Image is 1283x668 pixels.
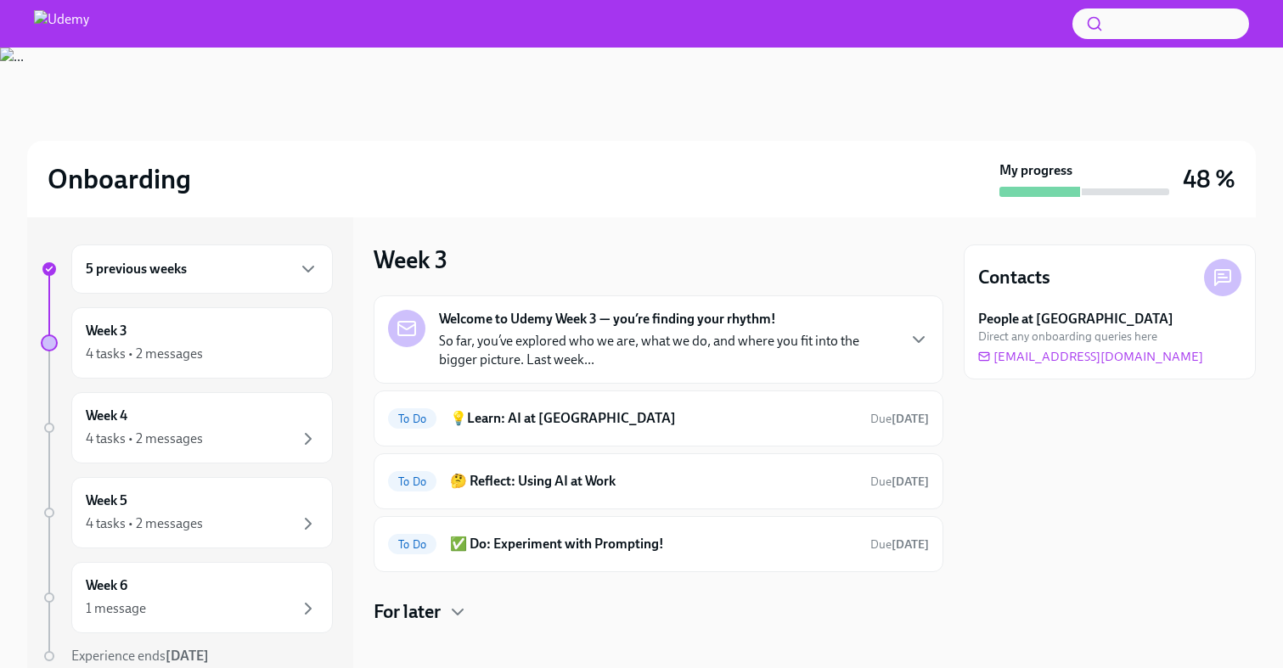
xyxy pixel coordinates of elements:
strong: My progress [999,161,1072,180]
span: Direct any onboarding queries here [978,328,1157,345]
img: Udemy [34,10,89,37]
a: To Do🤔 Reflect: Using AI at WorkDue[DATE] [388,468,929,495]
a: Week 44 tasks • 2 messages [41,392,333,463]
p: So far, you’ve explored who we are, what we do, and where you fit into the bigger picture. Last w... [439,332,895,369]
span: August 30th, 2025 18:00 [870,411,929,427]
h3: Week 3 [374,244,447,275]
a: Week 54 tasks • 2 messages [41,477,333,548]
div: 4 tasks • 2 messages [86,514,203,533]
a: To Do💡Learn: AI at [GEOGRAPHIC_DATA]Due[DATE] [388,405,929,432]
h6: 💡Learn: AI at [GEOGRAPHIC_DATA] [450,409,857,428]
span: To Do [388,413,436,425]
a: Week 61 message [41,562,333,633]
h3: 48 % [1183,164,1235,194]
h4: Contacts [978,265,1050,290]
h4: For later [374,599,441,625]
h6: Week 5 [86,491,127,510]
strong: [DATE] [892,474,929,489]
strong: People at [GEOGRAPHIC_DATA] [978,310,1173,328]
h6: 🤔 Reflect: Using AI at Work [450,472,857,491]
span: August 30th, 2025 18:00 [870,536,929,553]
h6: Week 4 [86,407,127,425]
span: Due [870,474,929,489]
h6: 5 previous weeks [86,260,187,278]
div: 1 message [86,599,146,618]
strong: Welcome to Udemy Week 3 — you’re finding your rhythm! [439,310,776,328]
h6: Week 6 [86,576,127,595]
div: For later [374,599,943,625]
span: Due [870,412,929,426]
span: Experience ends [71,648,209,664]
span: August 30th, 2025 18:00 [870,474,929,490]
div: 5 previous weeks [71,244,333,294]
strong: [DATE] [892,537,929,552]
span: To Do [388,475,436,488]
strong: [DATE] [892,412,929,426]
h6: ✅ Do: Experiment with Prompting! [450,535,857,553]
div: 4 tasks • 2 messages [86,345,203,363]
span: Due [870,537,929,552]
a: Week 34 tasks • 2 messages [41,307,333,379]
h6: Week 3 [86,322,127,340]
strong: [DATE] [166,648,209,664]
h2: Onboarding [48,162,191,196]
a: [EMAIL_ADDRESS][DOMAIN_NAME] [978,348,1203,365]
a: To Do✅ Do: Experiment with Prompting!Due[DATE] [388,530,929,558]
span: To Do [388,538,436,551]
div: 4 tasks • 2 messages [86,429,203,448]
